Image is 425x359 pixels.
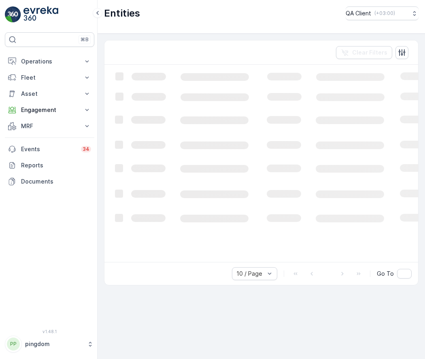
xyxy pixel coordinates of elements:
p: MRF [21,122,78,130]
button: Fleet [5,70,94,86]
a: Reports [5,157,94,173]
span: Go To [377,270,394,278]
a: Documents [5,173,94,190]
button: Operations [5,53,94,70]
p: Asset [21,90,78,98]
p: Engagement [21,106,78,114]
img: logo_light-DOdMpM7g.png [23,6,58,23]
a: Events34 [5,141,94,157]
div: PP [7,338,20,351]
p: Reports [21,161,91,169]
p: 34 [83,146,89,152]
button: MRF [5,118,94,134]
img: logo [5,6,21,23]
button: Engagement [5,102,94,118]
button: Clear Filters [336,46,392,59]
button: QA Client(+03:00) [346,6,419,20]
p: Fleet [21,74,78,82]
p: Clear Filters [352,49,387,57]
button: PPpingdom [5,336,94,353]
span: v 1.48.1 [5,329,94,334]
p: Operations [21,57,78,65]
p: Events [21,145,76,153]
p: ( +03:00 ) [374,10,395,17]
p: ⌘B [81,36,89,43]
p: QA Client [346,9,371,17]
p: Entities [104,7,140,20]
button: Asset [5,86,94,102]
p: pingdom [25,340,83,348]
p: Documents [21,177,91,186]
